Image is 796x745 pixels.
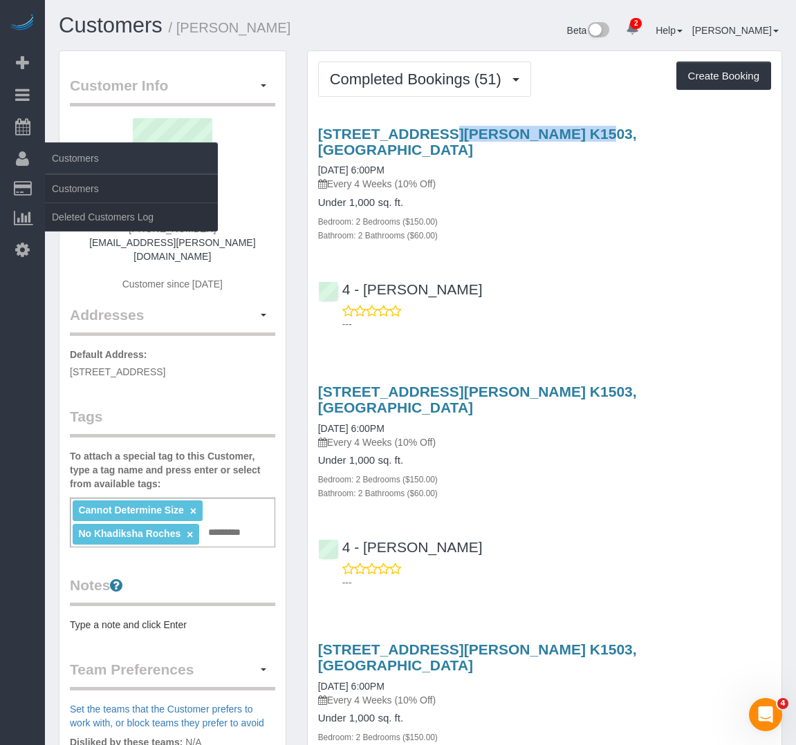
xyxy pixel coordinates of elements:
[70,449,275,491] label: To attach a special tag to this Customer, type a tag name and press enter or select from availabl...
[45,142,218,174] span: Customers
[45,175,218,202] a: Customers
[692,25,779,36] a: [PERSON_NAME]
[630,18,642,29] span: 2
[676,62,771,91] button: Create Booking
[342,576,771,590] p: ---
[318,681,385,692] a: [DATE] 6:00PM
[187,529,193,540] a: ×
[567,25,610,36] a: Beta
[318,177,771,191] p: Every 4 Weeks (10% Off)
[318,281,483,297] a: 4 - [PERSON_NAME]
[318,539,483,555] a: 4 - [PERSON_NAME]
[70,75,275,106] legend: Customer Info
[70,575,275,606] legend: Notes
[70,348,147,361] label: Default Address:
[89,237,255,262] a: [EMAIL_ADDRESS][PERSON_NAME][DOMAIN_NAME]
[318,475,438,484] small: Bedroom: 2 Bedrooms ($150.00)
[318,164,385,176] a: [DATE] 6:00PM
[70,618,275,632] pre: Type a note and click Enter
[330,70,508,88] span: Completed Bookings (51)
[749,698,782,731] iframe: Intercom live chat
[70,704,264,728] a: Set the teams that the Customer prefers to work with, or block teams they prefer to avoid
[8,14,36,33] img: Automaid Logo
[318,62,531,97] button: Completed Bookings (51)
[318,435,771,449] p: Every 4 Weeks (10% Off)
[318,713,771,724] h4: Under 1,000 sq. ft.
[586,22,609,40] img: New interface
[78,504,183,516] span: Cannot Determine Size
[777,698,788,709] span: 4
[318,641,637,673] a: [STREET_ADDRESS][PERSON_NAME] K1503, [GEOGRAPHIC_DATA]
[318,423,385,434] a: [DATE] 6:00PM
[656,25,683,36] a: Help
[70,366,165,377] span: [STREET_ADDRESS]
[45,203,218,231] a: Deleted Customers Log
[169,20,291,35] small: / [PERSON_NAME]
[78,528,181,539] span: No Khadiksha Roches
[318,455,771,466] h4: Under 1,000 sq. ft.
[619,14,646,44] a: 2
[318,489,438,498] small: Bathroom: 2 Bathrooms ($60.00)
[318,217,438,227] small: Bedroom: 2 Bedrooms ($150.00)
[129,223,216,234] span: [PHONE_NUMBER]
[318,693,771,707] p: Every 4 Weeks (10% Off)
[59,13,163,37] a: Customers
[318,231,438,241] small: Bathroom: 2 Bathrooms ($60.00)
[70,406,275,437] legend: Tags
[45,174,218,232] ul: Customers
[70,659,275,690] legend: Team Preferences
[190,505,196,517] a: ×
[122,279,223,290] span: Customer since [DATE]
[342,317,771,331] p: ---
[318,197,771,209] h4: Under 1,000 sq. ft.
[318,733,438,742] small: Bedroom: 2 Bedrooms ($150.00)
[318,384,637,415] a: [STREET_ADDRESS][PERSON_NAME] K1503, [GEOGRAPHIC_DATA]
[318,126,637,158] a: [STREET_ADDRESS][PERSON_NAME] K1503, [GEOGRAPHIC_DATA]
